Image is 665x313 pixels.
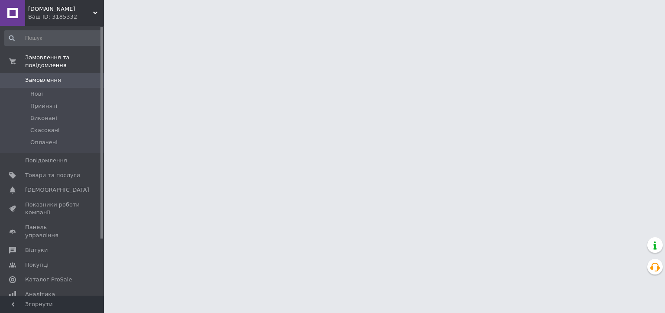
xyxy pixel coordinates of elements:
[25,276,72,284] span: Каталог ProSale
[25,76,61,84] span: Замовлення
[25,261,48,269] span: Покупці
[25,201,80,216] span: Показники роботи компанії
[25,290,55,298] span: Аналітика
[28,13,104,21] div: Ваш ID: 3185332
[28,5,93,13] span: Automobile-accessories.com.ua
[25,171,80,179] span: Товари та послуги
[25,186,89,194] span: [DEMOGRAPHIC_DATA]
[25,157,67,165] span: Повідомлення
[4,30,102,46] input: Пошук
[30,102,57,110] span: Прийняті
[30,90,43,98] span: Нові
[30,139,58,146] span: Оплачені
[25,246,48,254] span: Відгуки
[25,54,104,69] span: Замовлення та повідомлення
[30,114,57,122] span: Виконані
[30,126,60,134] span: Скасовані
[25,223,80,239] span: Панель управління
